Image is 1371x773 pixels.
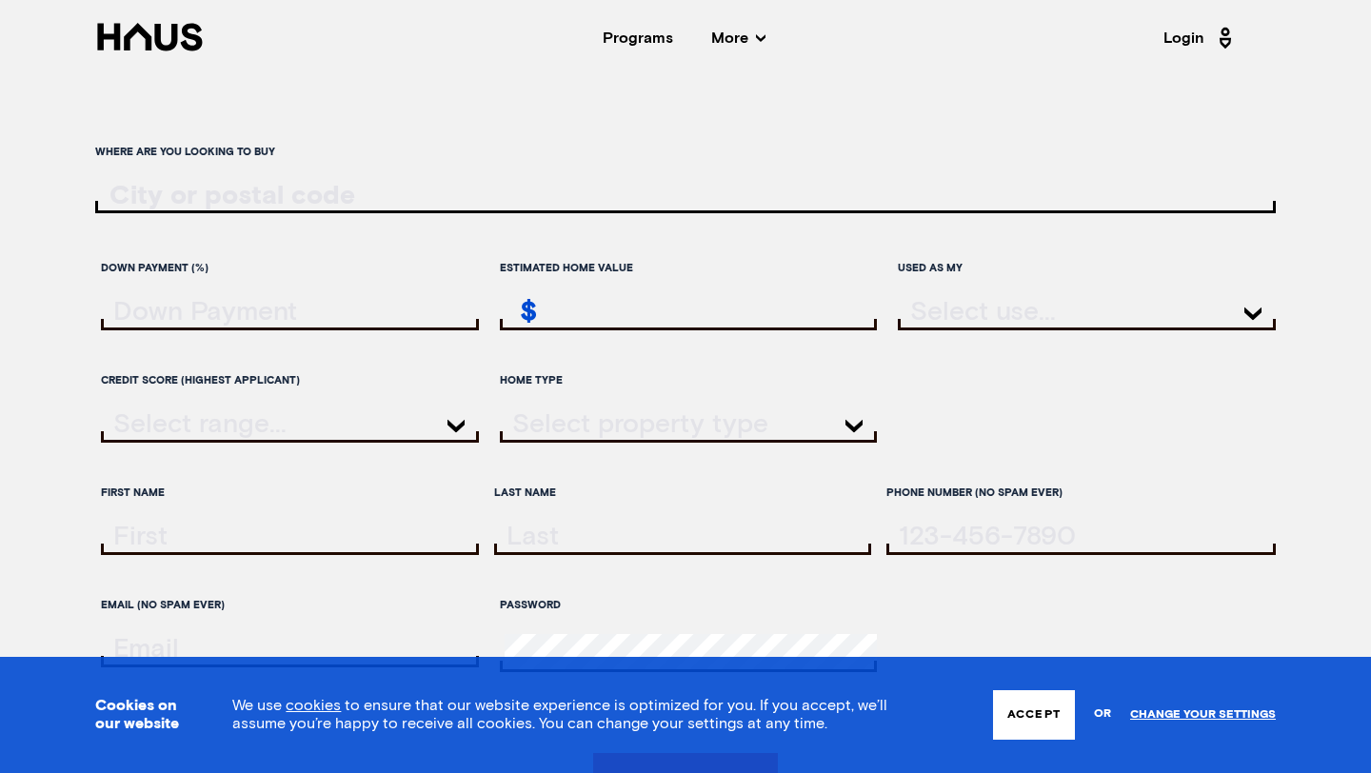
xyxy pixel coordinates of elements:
label: Home Type [500,364,878,397]
a: Change your settings [1130,708,1276,722]
label: Last Name [494,476,872,509]
label: Where are you looking to buy [95,135,1276,168]
a: cookies [286,698,341,713]
span: More [711,30,765,46]
input: ratesLocationInput [95,182,1276,210]
label: Estimated home value [500,251,878,285]
h3: Cookies on our website [95,697,185,733]
a: Login [1163,23,1238,53]
span: We use to ensure that our website experience is optimized for you. If you accept, we’ll assume yo... [232,698,887,731]
span: or [1094,698,1111,731]
label: Credit score (highest applicant) [101,364,479,397]
input: downPayment [106,298,479,326]
input: email [106,635,479,663]
input: estimatedHomeValue [505,298,878,326]
label: Password [500,588,878,622]
label: Down Payment (%) [101,251,479,285]
button: Accept [993,690,1075,740]
div: $ [505,297,537,330]
input: lastName [499,523,872,550]
input: password [505,634,878,672]
a: Programs [603,30,673,46]
label: Email (no spam ever) [101,588,479,622]
label: Phone Number (no spam ever) [886,476,1276,509]
label: Used as my [898,251,1276,285]
label: First Name [101,476,479,509]
input: firstName [106,523,479,550]
input: tel [891,523,1276,550]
